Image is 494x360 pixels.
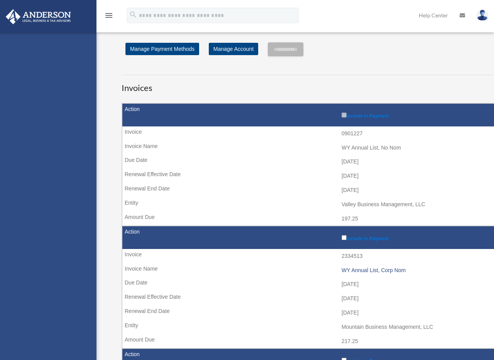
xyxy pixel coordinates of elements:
[209,43,258,55] a: Manage Account
[342,235,347,240] input: Include in Payment
[477,10,488,21] img: User Pic
[342,113,347,118] input: Include in Payment
[129,10,137,19] i: search
[125,43,199,55] a: Manage Payment Methods
[3,9,73,24] img: Anderson Advisors Platinum Portal
[104,13,113,20] a: menu
[104,11,113,20] i: menu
